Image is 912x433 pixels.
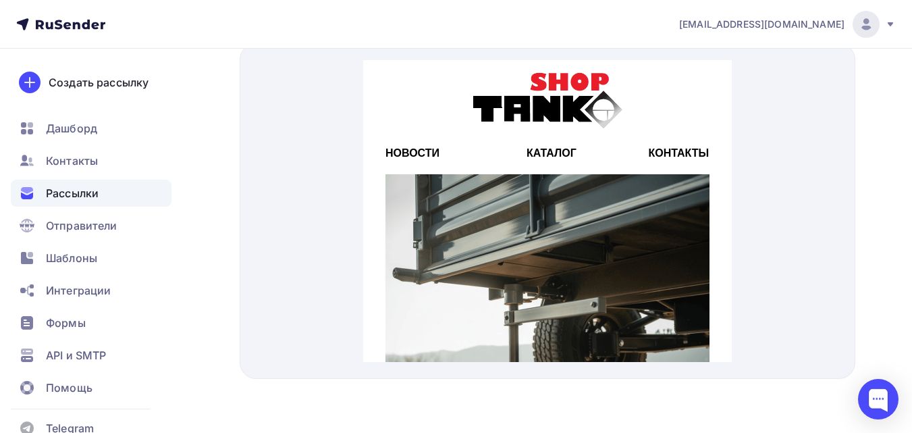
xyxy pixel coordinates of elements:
a: Шаблоны [11,245,171,272]
a: Формы [11,309,171,336]
span: Контакты [46,153,98,169]
a: [EMAIL_ADDRESS][DOMAIN_NAME] [679,11,896,38]
a: НОВОСТИ [22,87,76,99]
a: КАТАЛОГ [163,87,213,99]
a: КОНТАКТЫ [285,87,346,99]
span: Интеграции [46,282,111,299]
span: Помощь [46,380,92,396]
span: Шаблоны [46,250,97,266]
a: Рассылки [11,180,171,207]
a: Дашборд [11,115,171,142]
span: Отправители [46,218,117,234]
div: Создать рассылку [49,74,149,91]
span: [EMAIL_ADDRESS][DOMAIN_NAME] [679,18,844,31]
span: Дашборд [46,120,97,136]
a: Контакты [11,147,171,174]
span: API и SMTP [46,347,106,363]
span: Формы [46,315,86,331]
span: Рассылки [46,185,99,201]
a: Отправители [11,212,171,239]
